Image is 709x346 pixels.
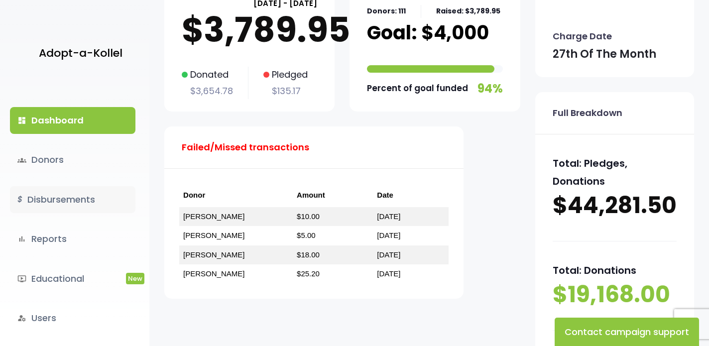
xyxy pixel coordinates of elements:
[10,107,135,134] a: dashboardDashboard
[263,67,308,83] p: Pledged
[17,116,26,125] i: dashboard
[182,10,317,50] p: $3,789.95
[183,212,244,221] a: [PERSON_NAME]
[182,139,309,155] p: Failed/Missed transactions
[179,184,293,207] th: Donor
[377,269,400,278] a: [DATE]
[553,154,677,190] p: Total: Pledges, Donations
[553,190,677,221] p: $44,281.50
[367,81,468,96] p: Percent of goal funded
[182,67,233,83] p: Donated
[17,314,26,323] i: manage_accounts
[183,269,244,278] a: [PERSON_NAME]
[377,250,400,259] a: [DATE]
[34,29,122,77] a: Adopt-a-Kollel
[39,43,122,63] p: Adopt-a-Kollel
[183,231,244,239] a: [PERSON_NAME]
[293,184,373,207] th: Amount
[367,23,489,42] p: Goal: $4,000
[10,265,135,292] a: ondemand_videoEducationalNew
[436,5,500,17] p: Raised: $3,789.95
[10,305,135,332] a: manage_accountsUsers
[373,184,449,207] th: Date
[297,269,320,278] a: $25.20
[126,273,144,284] span: New
[377,212,400,221] a: [DATE]
[377,231,400,239] a: [DATE]
[10,146,135,173] a: groupsDonors
[17,156,26,165] span: groups
[553,28,612,44] p: Charge Date
[553,261,677,279] p: Total: Donations
[297,231,316,239] a: $5.00
[555,318,699,346] button: Contact campaign support
[553,105,622,121] p: Full Breakdown
[182,83,233,99] p: $3,654.78
[263,83,308,99] p: $135.17
[17,193,22,207] i: $
[10,186,135,213] a: $Disbursements
[297,250,320,259] a: $18.00
[17,274,26,283] i: ondemand_video
[477,78,503,99] p: 94%
[297,212,320,221] a: $10.00
[10,226,135,252] a: bar_chartReports
[367,5,406,17] p: Donors: 111
[17,234,26,243] i: bar_chart
[183,250,244,259] a: [PERSON_NAME]
[553,279,677,310] p: $19,168.00
[553,44,656,64] p: 27th of the month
